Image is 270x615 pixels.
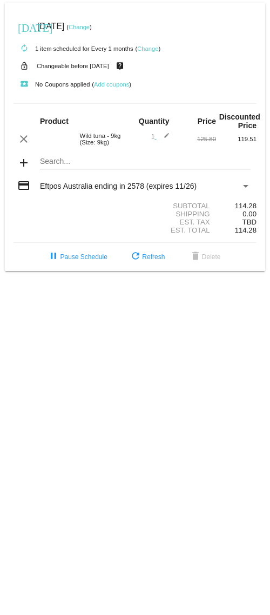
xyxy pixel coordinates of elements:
button: Delete [180,247,230,267]
small: Changeable before [DATE] [37,63,109,69]
a: Change [137,45,158,52]
span: Refresh [129,253,165,261]
strong: Discounted Price [219,113,260,130]
mat-select: Payment Method [40,182,251,190]
mat-icon: clear [17,133,30,146]
div: Est. Total [135,226,216,234]
div: Wild tuna - 9kg (Size: 9kg) [74,133,135,146]
mat-icon: pause [47,250,60,263]
strong: Product [40,117,69,125]
mat-icon: edit [157,133,170,146]
span: 1 [151,133,170,140]
div: Subtotal [135,202,216,210]
a: Add coupons [94,81,129,88]
mat-icon: add [17,156,30,169]
div: 114.28 [216,202,256,210]
span: 114.28 [235,226,256,234]
div: Est. Tax [135,218,216,226]
input: Search... [40,157,251,166]
small: ( ) [66,24,92,30]
mat-icon: [DATE] [18,21,31,34]
small: No Coupons applied [13,81,90,88]
mat-icon: live_help [113,59,126,73]
a: Change [69,24,90,30]
div: Shipping [135,210,216,218]
mat-icon: refresh [129,250,142,263]
span: Eftpos Australia ending in 2578 (expires 11/26) [40,182,197,190]
span: 0.00 [242,210,256,218]
small: 1 item scheduled for Every 1 months [13,45,133,52]
strong: Price [198,117,216,125]
small: ( ) [92,81,131,88]
button: Pause Schedule [38,247,116,267]
mat-icon: lock_open [18,59,31,73]
small: ( ) [135,45,160,52]
span: Pause Schedule [47,253,107,261]
mat-icon: autorenew [18,42,31,55]
strong: Quantity [139,117,170,125]
mat-icon: delete [189,250,202,263]
mat-icon: local_play [18,78,31,91]
button: Refresh [120,247,173,267]
span: TBD [242,218,256,226]
mat-icon: credit_card [17,179,30,192]
div: 125.80 [175,136,216,142]
span: Delete [189,253,221,261]
div: 119.51 [216,136,256,142]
